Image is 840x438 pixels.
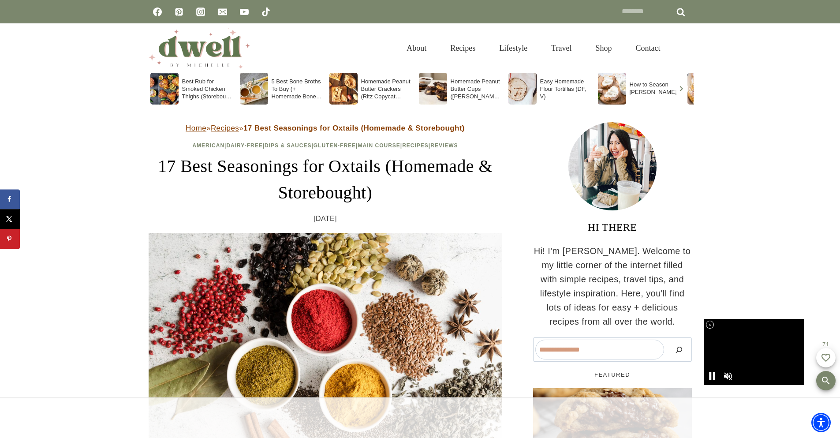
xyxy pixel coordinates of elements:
a: Recipes [211,124,239,132]
img: DWELL by michelle [149,28,250,68]
a: Email [214,3,231,21]
time: [DATE] [314,213,337,225]
span: | | | | | | [192,142,458,149]
h5: FEATURED [533,371,692,379]
span: » » [186,124,465,132]
a: Travel [539,34,583,63]
a: Dairy-Free [226,142,262,149]
iframe: Advertisement [704,319,804,385]
a: About [395,34,438,63]
a: Pinterest [170,3,188,21]
h1: 17 Best Seasonings for Oxtails (Homemade & Storebought) [149,153,502,206]
a: Reviews [430,142,458,149]
a: Main Course [358,142,400,149]
a: Recipes [402,142,429,149]
a: Lifestyle [487,34,539,63]
a: Home [186,124,206,132]
h3: HI THERE [533,219,692,235]
strong: 17 Best Seasonings for Oxtails (Homemade & Storebought) [243,124,465,132]
a: Contact [624,34,672,63]
a: American [192,142,224,149]
a: Gluten-Free [314,142,356,149]
p: Hi! I'm [PERSON_NAME]. Welcome to my little corner of the internet filled with simple recipes, tr... [533,244,692,329]
a: TikTok [257,3,275,21]
a: Shop [583,34,623,63]
a: Recipes [438,34,487,63]
a: Facebook [149,3,166,21]
a: YouTube [235,3,253,21]
div: Accessibility Menu [811,413,831,432]
a: Dips & Sauces [265,142,311,149]
nav: Primary Navigation [395,34,672,63]
a: Instagram [192,3,209,21]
